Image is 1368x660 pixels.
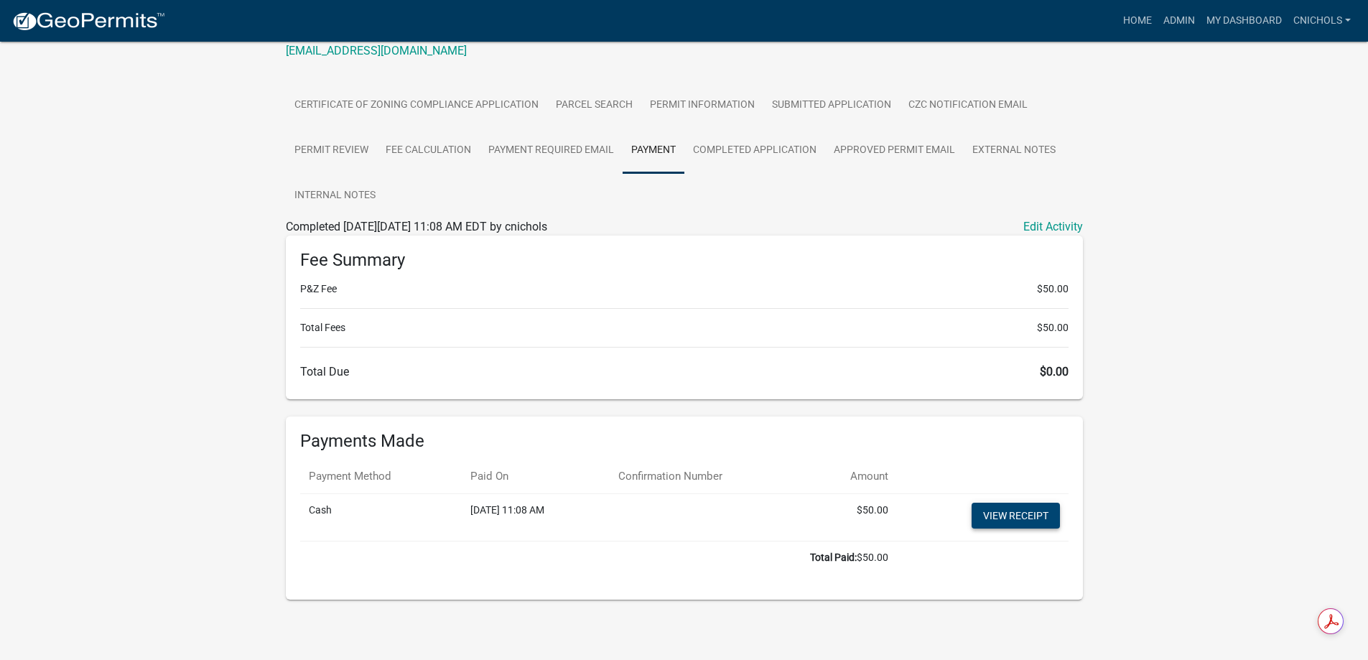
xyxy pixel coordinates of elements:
[300,460,462,493] th: Payment Method
[623,128,684,174] a: Payment
[286,128,377,174] a: Permit Review
[286,83,547,129] a: Certificate of Zoning Compliance Application
[286,44,467,57] a: [EMAIL_ADDRESS][DOMAIN_NAME]
[641,83,763,129] a: Permit Information
[462,460,610,493] th: Paid On
[807,494,897,542] td: $50.00
[763,83,900,129] a: Submitted Application
[610,460,806,493] th: Confirmation Number
[300,431,1069,452] h6: Payments Made
[1288,7,1357,34] a: cnichols
[972,503,1060,529] a: View receipt
[300,320,1069,335] li: Total Fees
[300,542,897,575] td: $50.00
[1117,7,1158,34] a: Home
[1023,218,1083,236] a: Edit Activity
[286,173,384,219] a: Internal Notes
[825,128,964,174] a: Approved Permit Email
[547,83,641,129] a: Parcel search
[1037,320,1069,335] span: $50.00
[1037,282,1069,297] span: $50.00
[1158,7,1201,34] a: Admin
[462,494,610,542] td: [DATE] 11:08 AM
[286,220,547,233] span: Completed [DATE][DATE] 11:08 AM EDT by cnichols
[684,128,825,174] a: Completed Application
[300,494,462,542] td: Cash
[300,250,1069,271] h6: Fee Summary
[1040,365,1069,378] span: $0.00
[480,128,623,174] a: Payment Required Email
[900,83,1036,129] a: CZC Notification Email
[300,282,1069,297] li: P&Z Fee
[807,460,897,493] th: Amount
[377,128,480,174] a: Fee Calculation
[964,128,1064,174] a: External Notes
[300,365,1069,378] h6: Total Due
[1201,7,1288,34] a: My Dashboard
[810,552,857,563] b: Total Paid:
